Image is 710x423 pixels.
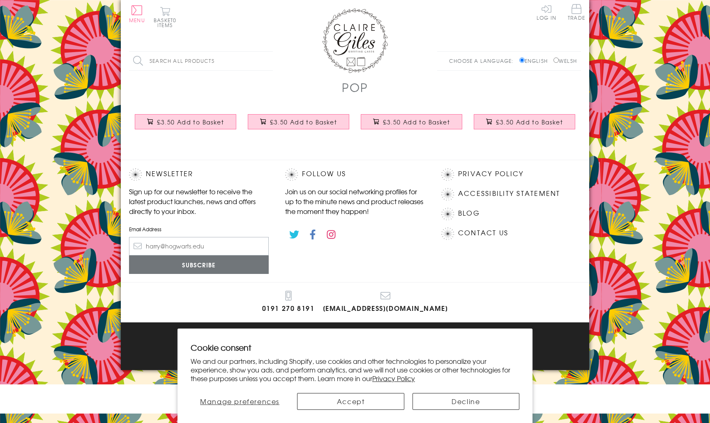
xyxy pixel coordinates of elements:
[537,4,556,20] a: Log In
[154,7,176,28] button: Basket0 items
[242,108,355,143] a: Father's Day Card, Globe, Best Dad in the World £3.50 Add to Basket
[458,208,480,219] a: Blog
[129,168,269,181] h2: Newsletter
[270,118,337,126] span: £3.50 Add to Basket
[553,57,559,63] input: Welsh
[191,393,289,410] button: Manage preferences
[191,342,519,353] h2: Cookie consent
[568,4,585,20] span: Trade
[135,114,237,129] button: £3.50 Add to Basket
[157,118,224,126] span: £3.50 Add to Basket
[129,255,269,274] input: Subscribe
[553,57,577,64] label: Welsh
[474,114,576,129] button: £3.50 Add to Basket
[322,8,388,73] img: Claire Giles Greetings Cards
[458,188,560,199] a: Accessibility Statement
[458,168,523,179] a: Privacy Policy
[568,4,585,22] a: Trade
[157,16,176,29] span: 0 items
[449,57,518,64] p: Choose a language:
[323,291,448,314] a: [EMAIL_ADDRESS][DOMAIN_NAME]
[129,52,273,70] input: Search all products
[413,393,519,410] button: Decline
[191,357,519,382] p: We and our partners, including Shopify, use cookies and other technologies to personalize your ex...
[129,225,269,233] label: Email Address
[129,5,145,23] button: Menu
[200,396,279,406] span: Manage preferences
[262,291,315,314] a: 0191 270 8191
[519,57,552,64] label: English
[285,168,425,181] h2: Follow Us
[361,114,463,129] button: £3.50 Add to Basket
[355,108,468,143] a: Father's Day Card, Robot, I'm Glad You're My Dad £3.50 Add to Basket
[129,349,581,356] p: © 2025 .
[519,57,525,63] input: English
[265,52,273,70] input: Search
[129,186,269,216] p: Sign up for our newsletter to receive the latest product launches, news and offers directly to yo...
[372,373,415,383] a: Privacy Policy
[342,79,368,96] h1: POP
[129,108,242,143] a: Father's Day Card, Newspapers, Peace and Quiet and Newspapers £3.50 Add to Basket
[458,228,508,239] a: Contact Us
[496,118,563,126] span: £3.50 Add to Basket
[129,16,145,24] span: Menu
[129,237,269,255] input: harry@hogwarts.edu
[285,186,425,216] p: Join us on our social networking profiles for up to the minute news and product releases the mome...
[383,118,450,126] span: £3.50 Add to Basket
[468,108,581,143] a: Father's Day Card, Happy Father's Day, Press for Beer £3.50 Add to Basket
[297,393,404,410] button: Accept
[248,114,350,129] button: £3.50 Add to Basket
